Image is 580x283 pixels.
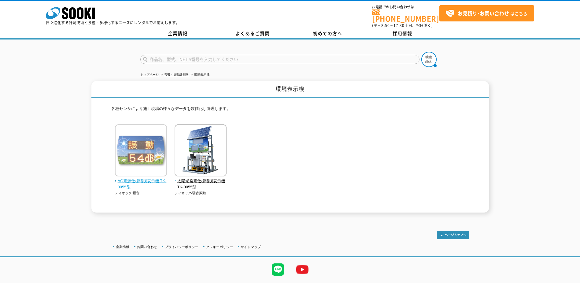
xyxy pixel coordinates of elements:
[140,29,215,38] a: 企業情報
[115,178,167,191] span: AC電源仕様環境表示機 TK-0055型
[445,9,527,18] span: はこちら
[175,124,227,178] img: 太陽光発電仕様環境表示機 TK-0055型
[372,5,439,9] span: お電話でのお問い合わせは
[165,245,198,249] a: プライバシーポリシー
[140,55,419,64] input: 商品名、型式、NETIS番号を入力してください
[439,5,534,21] a: お見積り･お問い合わせはこちら
[421,52,437,67] img: btn_search.png
[175,172,227,191] a: 太陽光発電仕様環境表示機 TK-0055型
[115,124,167,178] img: AC電源仕様環境表示機 TK-0055型
[458,9,509,17] strong: お見積り･お問い合わせ
[115,191,167,196] p: ティオック/騒音
[137,245,157,249] a: お問い合わせ
[206,245,233,249] a: クッキーポリシー
[437,231,469,239] img: トップページへ
[190,72,209,78] li: 環境表示機
[116,245,129,249] a: 企業情報
[115,172,167,191] a: AC電源仕様環境表示機 TK-0055型
[266,257,290,282] img: LINE
[46,21,180,25] p: 日々進化する計測技術と多種・多様化するニーズにレンタルでお応えします。
[381,23,390,28] span: 8:50
[175,178,227,191] span: 太陽光発電仕様環境表示機 TK-0055型
[91,81,489,98] h1: 環境表示機
[111,106,469,115] p: 各種センサにより施工現場の様々なデータを数値化し管理します。
[365,29,440,38] a: 採用情報
[164,73,189,76] a: 音響・振動計測器
[215,29,290,38] a: よくあるご質問
[372,9,439,22] a: [PHONE_NUMBER]
[313,30,342,37] span: 初めての方へ
[290,257,315,282] img: YouTube
[393,23,405,28] span: 17:30
[175,191,227,196] p: ティオック/騒音振動
[290,29,365,38] a: 初めての方へ
[140,73,159,76] a: トップページ
[241,245,261,249] a: サイトマップ
[372,23,433,28] span: (平日 ～ 土日、祝日除く)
